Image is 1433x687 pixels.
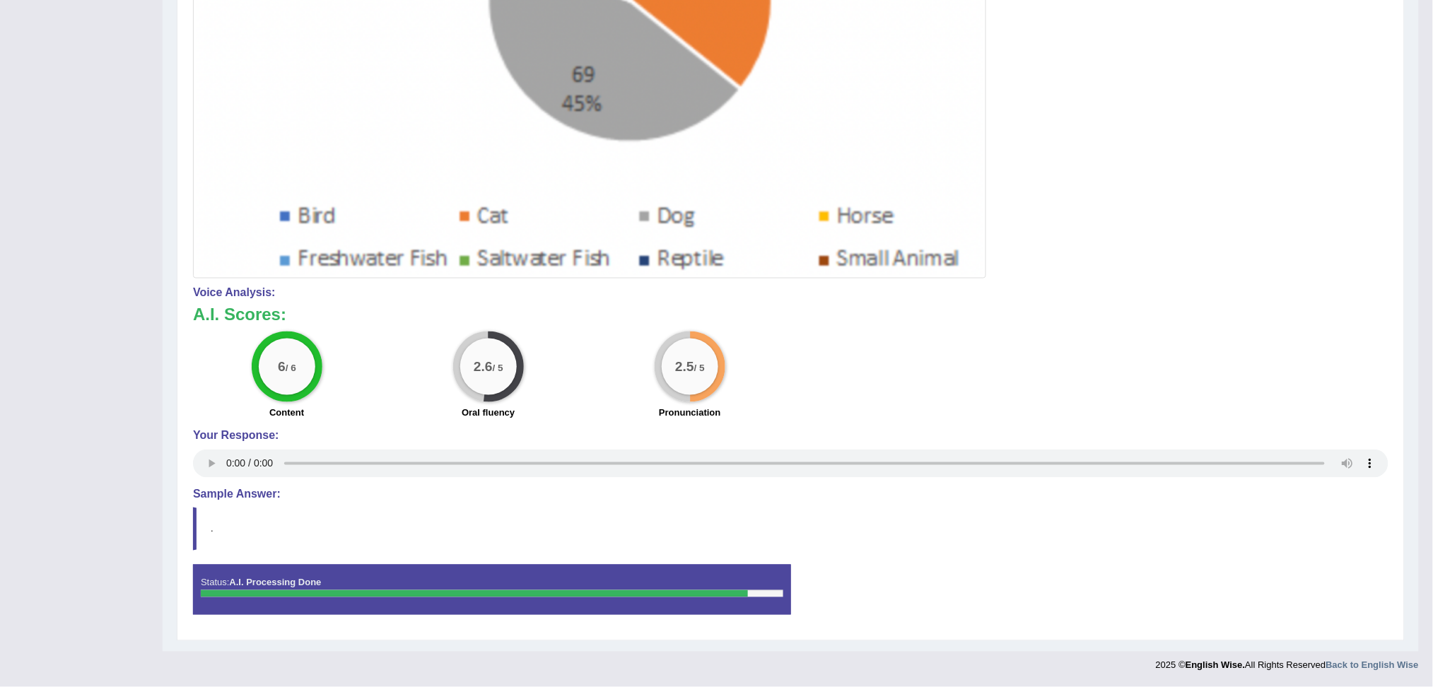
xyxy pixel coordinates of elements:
label: Oral fluency [462,406,515,419]
h4: Sample Answer: [193,488,1388,501]
strong: English Wise. [1186,660,1245,671]
h4: Voice Analysis: [193,286,1388,299]
small: / 5 [493,363,503,373]
h4: Your Response: [193,430,1388,442]
big: 2.5 [675,359,694,375]
b: A.I. Scores: [193,305,286,324]
label: Content [269,406,304,419]
strong: A.I. Processing Done [229,577,321,588]
div: 2025 © All Rights Reserved [1156,652,1419,672]
big: 2.6 [474,359,493,375]
div: Status: [193,565,791,614]
small: / 6 [285,363,296,373]
small: / 5 [694,363,705,373]
label: Pronunciation [659,406,720,419]
big: 6 [278,359,286,375]
blockquote: . [193,507,1388,551]
a: Back to English Wise [1326,660,1419,671]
